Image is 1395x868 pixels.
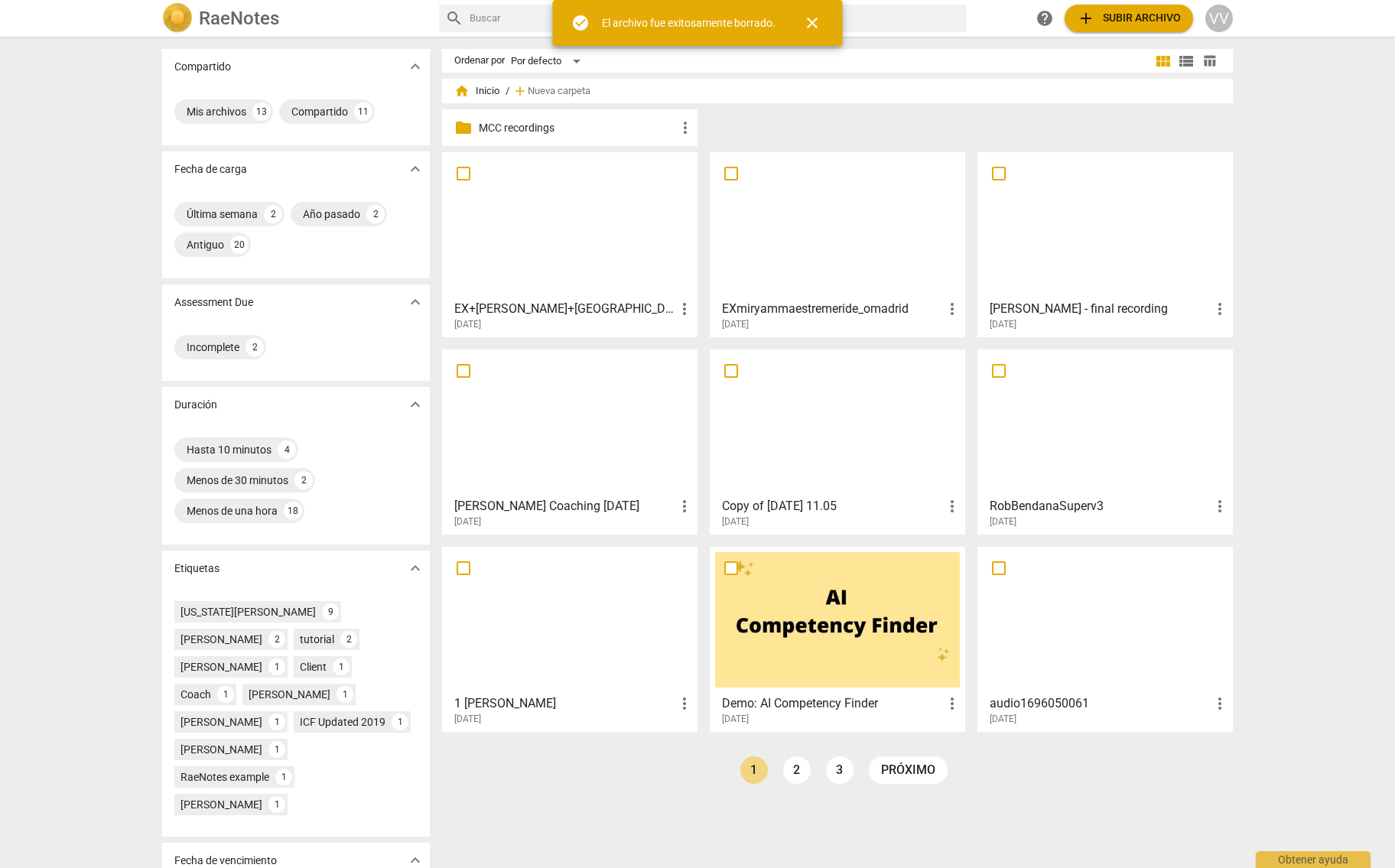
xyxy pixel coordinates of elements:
span: more_vert [675,497,694,515]
div: Coach [180,687,211,702]
span: more_vert [943,300,961,318]
h2: RaeNotes [199,8,279,29]
div: 1 [333,658,350,675]
span: [DATE] [722,713,749,726]
a: Copy of [DATE] 11.05​[DATE] [715,355,960,528]
span: [DATE] [990,713,1016,726]
button: Cuadrícula [1152,50,1175,73]
p: MCC recordings [479,120,676,136]
a: [PERSON_NAME] - final recording[DATE] [983,158,1228,330]
span: add [1077,9,1095,28]
span: [DATE] [722,515,749,528]
img: Logo [162,3,193,34]
div: 1 [268,714,285,730]
div: 13 [252,102,271,121]
span: Subir archivo [1077,9,1181,28]
div: 1 [268,658,285,675]
button: VV [1205,5,1233,32]
a: Page 2 [783,756,811,784]
span: home [454,83,470,99]
div: Client [300,659,327,675]
span: [DATE] [990,318,1016,331]
button: Subir [1065,5,1193,32]
a: RobBendanaSuperv3[DATE] [983,355,1228,528]
div: Ordenar por [454,55,505,67]
span: Inicio [454,83,499,99]
span: [DATE] [990,515,1016,528]
div: Menos de una hora [187,503,278,519]
h3: Nuria H. Coaching 22-01-24 [454,497,675,515]
div: Por defecto [511,49,586,73]
a: EXmiryammaestremeride_omadrid[DATE] [715,158,960,330]
div: Incomplete [187,340,239,355]
div: [PERSON_NAME] [180,742,262,757]
div: 1 [275,769,292,785]
p: Duración [174,397,217,413]
div: 1 [268,741,285,758]
button: Mostrar más [404,158,427,180]
button: Mostrar más [404,55,427,78]
div: ICF Updated 2019 [300,714,385,730]
span: [DATE] [454,318,481,331]
div: [PERSON_NAME] [249,687,330,702]
div: Año pasado [303,206,360,222]
div: [PERSON_NAME] [180,797,262,812]
div: [PERSON_NAME] [180,632,262,647]
p: Etiquetas [174,561,219,577]
a: audio1696050061[DATE] [983,552,1228,725]
div: tutorial [300,632,334,647]
a: próximo [869,756,948,784]
div: 4 [278,441,296,459]
span: folder [454,119,473,137]
div: 2 [246,338,264,356]
p: Assessment Due [174,294,253,310]
p: Compartido [174,59,231,75]
a: [PERSON_NAME] Coaching [DATE][DATE] [447,355,692,528]
a: EX+[PERSON_NAME]+[GEOGRAPHIC_DATA][DATE] [447,158,692,330]
div: El archivo fue exitosamente borrado. [602,15,776,31]
a: Page 3 [826,756,854,784]
span: more_vert [943,694,961,713]
span: more_vert [943,497,961,515]
div: Menos de 30 minutos [187,473,288,488]
div: Mis archivos [187,104,246,119]
span: expand_more [406,293,424,311]
div: 18 [284,502,302,520]
span: [DATE] [454,515,481,528]
h3: EX+JUAN CARLOS MARIN YUSTE+BARCELONA [454,300,675,318]
span: expand_more [406,57,424,76]
span: table_chart [1202,54,1217,68]
div: 1 [268,796,285,813]
p: Fecha de carga [174,161,247,177]
div: 2 [340,631,357,648]
span: / [506,86,509,97]
h3: 1 Roberto Bendana [454,694,675,713]
a: Demo: AI Competency Finder[DATE] [715,552,960,725]
button: Tabla [1198,50,1221,73]
div: [US_STATE][PERSON_NAME] [180,604,316,619]
div: Obtener ayuda [1256,851,1371,868]
span: more_vert [675,300,694,318]
div: 20 [230,236,249,254]
span: check_circle [571,14,590,32]
span: view_list [1177,52,1195,70]
div: Antiguo [187,237,224,252]
div: 11 [354,102,372,121]
button: Mostrar más [404,557,427,580]
div: 2 [366,205,385,223]
h3: EXmiryammaestremeride_omadrid [722,300,943,318]
span: help [1036,9,1054,28]
span: search [445,9,463,28]
div: 1 [337,686,353,703]
div: Hasta 10 minutos [187,442,272,457]
div: [PERSON_NAME] [180,714,262,730]
span: [DATE] [722,318,749,331]
span: expand_more [406,395,424,414]
span: add [512,83,528,99]
span: expand_more [406,559,424,577]
div: 9 [322,603,339,620]
span: more_vert [1211,300,1229,318]
span: more_vert [675,694,694,713]
span: view_module [1154,52,1172,70]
